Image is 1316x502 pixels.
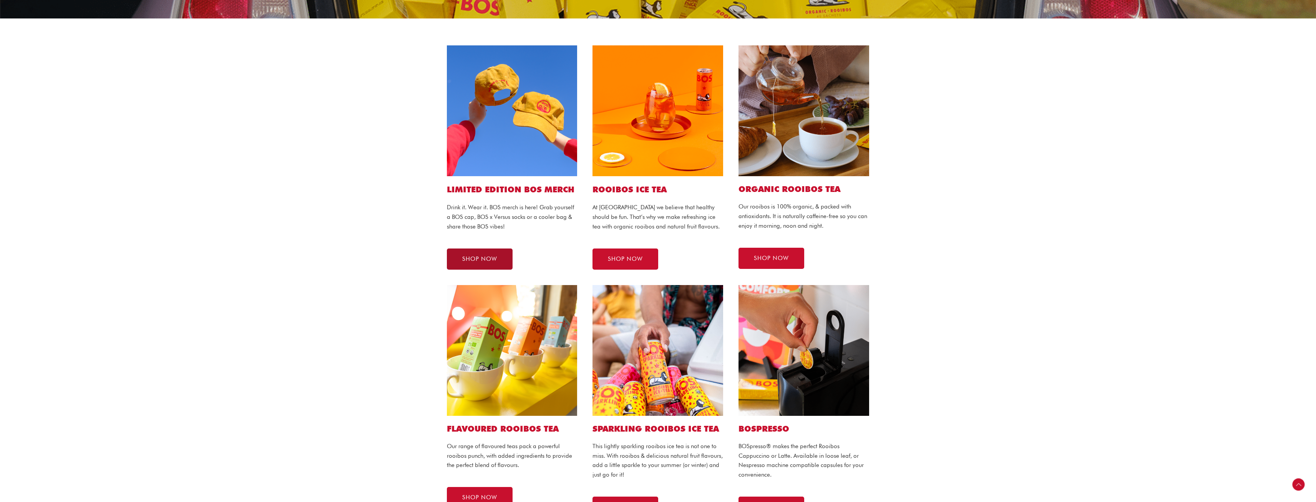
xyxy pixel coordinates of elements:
img: bos cap [447,45,578,176]
a: SHOP NOW [592,248,658,270]
span: SHOP NOW [608,256,643,262]
h2: Organic ROOIBOS TEA [738,184,869,194]
img: bospresso capsule website1 [738,285,869,416]
p: Our rooibos is 100% organic, & packed with antioxidants. It is naturally caffeine-free so you can... [738,202,869,230]
span: SHOP NOW [462,495,497,500]
a: SHOP NOW [447,248,513,270]
span: SHOP NOW [754,255,789,261]
h2: Flavoured ROOIBOS TEA [447,424,578,434]
img: bos tea bags website1 [738,45,869,176]
span: SHOP NOW [462,256,497,262]
h2: BOSPRESSO [738,424,869,434]
p: Our range of flavoured teas pack a powerful rooibos punch, with added ingredients to provide the ... [447,442,578,470]
a: SHOP NOW [738,248,804,269]
h1: LIMITED EDITION BOS MERCH [447,184,578,195]
p: BOSpresso® makes the perfect Rooibos Cappuccino or Latte. Available in loose leaf, or Nespresso m... [738,442,869,480]
p: This lightly sparkling rooibos ice tea is not one to miss. With rooibos & delicious natural fruit... [592,442,723,480]
h1: ROOIBOS ICE TEA [592,184,723,195]
p: Drink it. Wear it. BOS merch is here! Grab yourself a BOS cap, BOS x Versus socks or a cooler bag... [447,203,578,231]
h2: SPARKLING ROOIBOS ICE TEA [592,424,723,434]
p: At [GEOGRAPHIC_DATA] we believe that healthy should be fun. That’s why we make refreshing ice tea... [592,203,723,231]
